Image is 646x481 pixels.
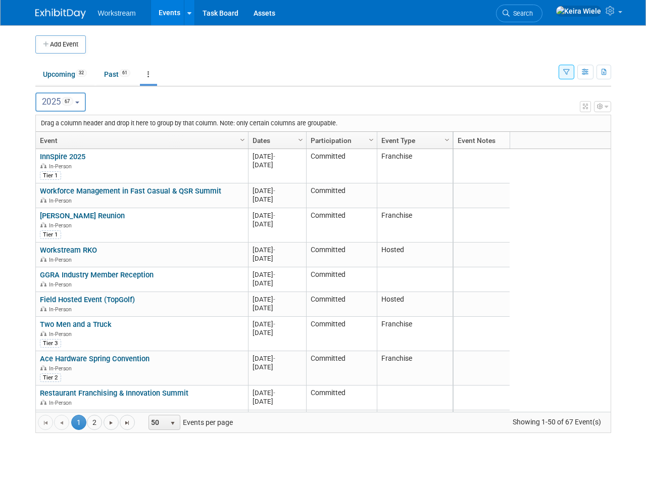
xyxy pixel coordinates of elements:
a: Column Settings [366,132,377,147]
a: Restaurant Franchising & Innovation Summit [40,389,188,398]
span: 50 [149,415,166,429]
td: Committed [306,351,377,386]
span: - [273,153,275,160]
td: Committed [306,243,377,267]
a: Go to the next page [104,415,119,430]
span: Search [510,10,533,17]
div: [DATE] [253,152,302,161]
a: Dates [253,132,300,149]
img: ExhibitDay [35,9,86,19]
span: In-Person [49,331,75,338]
a: Search [496,5,542,22]
div: Tier 1 [40,230,61,238]
img: In-Person Event [40,163,46,168]
td: Committed [306,149,377,183]
div: [DATE] [253,295,302,304]
span: In-Person [49,257,75,263]
span: - [273,320,275,328]
a: Go to the last page [120,415,135,430]
span: 2025 [42,97,73,107]
div: Tier 1 [40,171,61,179]
div: [DATE] [253,397,302,406]
td: Committed [306,410,377,445]
div: Tier 3 [40,339,61,347]
td: Hosted [377,292,453,317]
div: [DATE] [253,279,302,287]
div: [DATE] [253,186,302,195]
div: [DATE] [253,254,302,263]
span: - [273,246,275,254]
td: Committed [306,317,377,351]
a: Event [40,132,241,149]
a: Workforce Management in Fast Casual & QSR Summit [40,186,221,196]
span: - [273,187,275,195]
td: Committed [306,267,377,292]
td: Franchise [377,149,453,183]
span: - [273,212,275,219]
button: Add Event [35,35,86,54]
span: 61 [119,69,130,77]
a: Past61 [96,65,138,84]
a: Event Notes [458,132,523,149]
td: Franchise [377,410,453,445]
button: 202567 [35,92,86,112]
a: Upcoming32 [35,65,94,84]
span: Events per page [135,415,243,430]
span: Column Settings [443,136,451,144]
div: [DATE] [253,363,302,371]
span: In-Person [49,198,75,204]
span: Column Settings [296,136,305,144]
span: 67 [62,97,73,106]
td: Committed [306,292,377,317]
span: Workstream [98,9,136,17]
span: In-Person [49,163,75,170]
span: Go to the next page [107,419,115,427]
div: Tier 2 [40,373,61,381]
div: [DATE] [253,389,302,397]
span: In-Person [49,281,75,288]
a: Event Type [381,132,446,149]
div: [DATE] [253,195,302,204]
img: Keira Wiele [556,6,602,17]
img: In-Person Event [40,365,46,370]
img: In-Person Event [40,198,46,203]
a: Ace Hardware Spring Convention [40,354,150,363]
div: [DATE] [253,220,302,228]
img: In-Person Event [40,257,46,262]
span: - [273,389,275,397]
td: Committed [306,386,377,410]
div: [DATE] [253,354,302,363]
a: 2 [87,415,102,430]
a: GGRA Industry Member Reception [40,270,154,279]
div: [DATE] [253,328,302,337]
a: Column Settings [295,132,306,147]
div: [DATE] [253,211,302,220]
span: Showing 1-50 of 67 Event(s) [503,415,610,429]
div: [DATE] [253,320,302,328]
a: InnSpire 2025 [40,152,85,161]
a: Two Men and a Truck [40,320,112,329]
div: Drag a column header and drop it here to group by that column. Note: only certain columns are gro... [36,115,611,131]
span: - [273,296,275,303]
a: Go to the previous page [54,415,69,430]
a: Column Settings [237,132,248,147]
span: Column Settings [367,136,375,144]
img: In-Person Event [40,306,46,311]
a: Field Hosted Event (TopGolf) [40,295,135,304]
span: In-Person [49,306,75,313]
span: In-Person [49,222,75,229]
span: - [273,355,275,362]
div: [DATE] [253,161,302,169]
span: - [273,271,275,278]
span: Column Settings [238,136,246,144]
span: Go to the last page [123,419,131,427]
span: Go to the first page [41,419,49,427]
span: 1 [71,415,86,430]
td: Franchise [377,317,453,351]
div: [DATE] [253,246,302,254]
td: Hosted [377,243,453,267]
img: In-Person Event [40,400,46,405]
a: Workstream RKO [40,246,97,255]
img: In-Person Event [40,331,46,336]
span: In-Person [49,400,75,406]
